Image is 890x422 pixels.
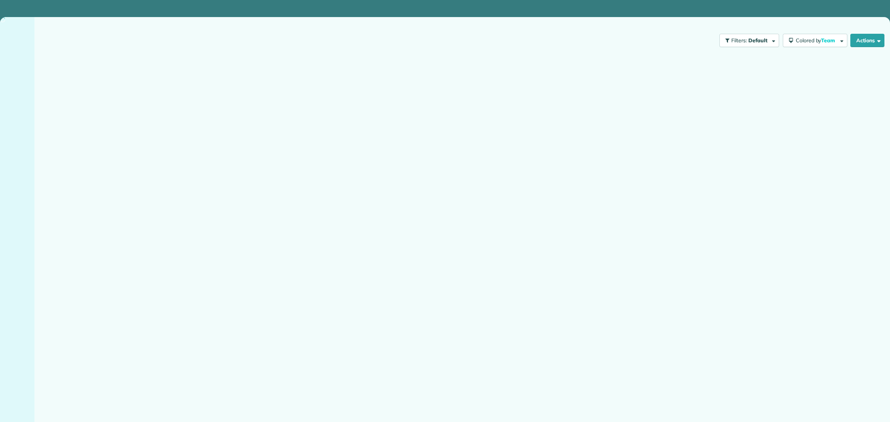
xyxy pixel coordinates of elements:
span: Filters: [731,37,747,44]
button: Filters: Default [719,34,779,47]
span: Colored by [796,37,838,44]
button: Colored byTeam [783,34,847,47]
span: Default [748,37,768,44]
span: Team [821,37,836,44]
button: Actions [850,34,884,47]
a: Filters: Default [716,34,779,47]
